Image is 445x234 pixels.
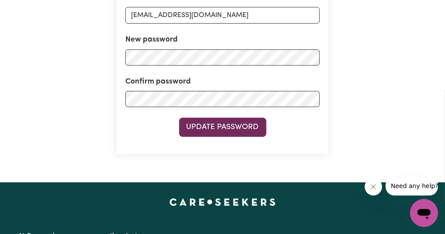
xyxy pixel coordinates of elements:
button: Update Password [179,118,266,137]
label: Confirm password [125,76,191,87]
iframe: Message from company [386,176,438,196]
iframe: Close message [365,178,382,196]
label: New password [125,34,178,45]
iframe: Button to launch messaging window [410,199,438,227]
a: Careseekers home page [169,198,276,205]
span: Need any help? [5,6,53,13]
